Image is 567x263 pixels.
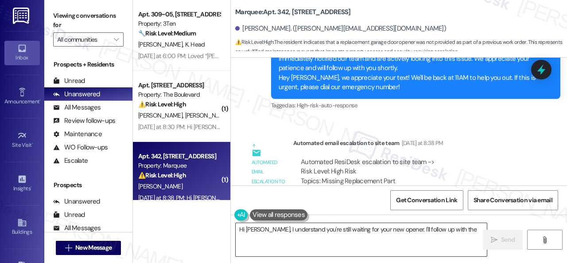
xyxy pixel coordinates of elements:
strong: ⚠️ Risk Level: High [235,39,273,46]
div: Hi [PERSON_NAME] , thank you for bringing this important matter to our attention. We've immediate... [279,45,546,92]
div: Unread [53,76,85,86]
i:  [491,236,497,243]
div: All Messages [53,103,101,112]
a: Insights • [4,172,40,196]
i:  [541,236,548,243]
span: [PERSON_NAME] [185,111,232,119]
div: Escalate [53,156,88,165]
div: Automated email escalation to site team [252,158,286,196]
div: Maintenance [53,130,102,139]
i:  [114,36,119,43]
button: Share Conversation via email [468,190,558,210]
b: Marquee: Apt. 342, [STREET_ADDRESS] [235,8,351,17]
div: Tagged as: [271,99,560,112]
strong: ⚠️ Risk Level: High [138,171,186,179]
div: Prospects [44,181,132,190]
span: • [31,184,32,190]
span: Send [501,235,515,244]
div: [DATE] at 8:38 PM [400,138,443,148]
strong: 🔧 Risk Level: Medium [138,29,196,37]
img: ResiDesk Logo [13,8,31,24]
span: Share Conversation via email [474,196,552,205]
strong: ⚠️ Risk Level: High [138,100,186,108]
button: New Message [56,241,121,255]
div: Review follow-ups [53,116,115,126]
div: Property: The Boulevard [138,90,220,99]
a: Buildings [4,215,40,239]
div: All Messages [53,224,101,233]
span: • [39,97,41,103]
span: Get Conversation Link [396,196,457,205]
span: K. Head [185,40,205,48]
div: Apt. [STREET_ADDRESS] [138,81,220,90]
label: Viewing conversations for [53,9,124,32]
div: Automated ResiDesk escalation to site team -> Risk Level: High Risk Topics: Missing Replacement P... [301,157,526,196]
i:  [65,244,72,251]
span: [PERSON_NAME] [138,111,185,119]
a: Inbox [4,41,40,65]
div: Unanswered [53,197,100,206]
div: Prospects + Residents [44,60,132,69]
div: Property: Marquee [138,161,220,170]
div: Automated email escalation to site team [293,138,533,151]
div: WO Follow-ups [53,143,108,152]
input: All communities [57,32,109,47]
div: Apt. 342, [STREET_ADDRESS] [138,152,220,161]
textarea: Hi [PERSON_NAME], I understand you're still waiting for your new opener. I'll follow up with the ... [236,223,487,256]
span: New Message [75,243,112,252]
span: : The resident indicates that a replacement garage door opener was not provided as part of a prev... [235,38,567,57]
span: • [32,141,33,147]
span: High-risk-auto-response [297,102,357,109]
div: Property: 3Ten [138,19,220,28]
div: Apt. 309~05, [STREET_ADDRESS][PERSON_NAME] [138,10,220,19]
div: Unread [53,210,85,220]
span: [PERSON_NAME] [138,40,185,48]
button: Send [483,230,523,250]
button: Get Conversation Link [390,190,463,210]
span: [PERSON_NAME] [138,182,183,190]
a: Site Visit • [4,128,40,152]
div: Unanswered [53,90,100,99]
div: [PERSON_NAME]. ([PERSON_NAME][EMAIL_ADDRESS][DOMAIN_NAME]) [235,24,446,33]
